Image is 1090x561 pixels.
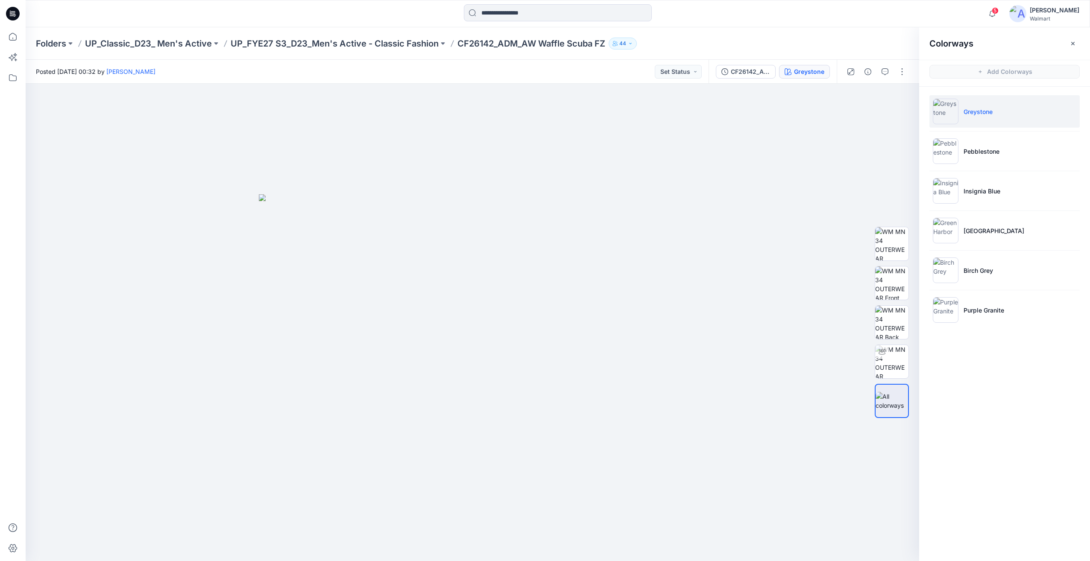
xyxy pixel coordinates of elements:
[964,266,993,275] p: Birch Grey
[36,67,155,76] span: Posted [DATE] 00:32 by
[876,392,908,410] img: All colorways
[964,226,1024,235] p: [GEOGRAPHIC_DATA]
[933,218,958,243] img: Green Harbor
[609,38,637,50] button: 44
[794,67,824,76] div: Greystone
[1030,5,1079,15] div: [PERSON_NAME]
[875,345,908,378] img: WM MN 34 OUTERWEAR Turntable with Avatar
[875,227,908,260] img: WM MN 34 OUTERWEAR Colorway wo Avatar
[933,138,958,164] img: Pebblestone
[933,99,958,124] img: Greystone
[231,38,439,50] a: UP_FYE27 S3_D23_Men's Active - Classic Fashion
[1009,5,1026,22] img: avatar
[36,38,66,50] a: Folders
[933,178,958,204] img: Insignia Blue
[929,38,973,49] h2: Colorways
[861,65,875,79] button: Details
[964,147,999,156] p: Pebblestone
[106,68,155,75] a: [PERSON_NAME]
[731,67,770,76] div: CF26142_ADM_AW Waffle Scuba FZ
[779,65,830,79] button: Greystone
[964,107,993,116] p: Greystone
[992,7,999,14] span: 5
[85,38,212,50] a: UP_Classic_D23_ Men's Active
[619,39,626,48] p: 44
[875,266,908,300] img: WM MN 34 OUTERWEAR Front wo Avatar
[1030,15,1079,22] div: Walmart
[259,194,686,561] img: eyJhbGciOiJIUzI1NiIsImtpZCI6IjAiLCJzbHQiOiJzZXMiLCJ0eXAiOiJKV1QifQ.eyJkYXRhIjp7InR5cGUiOiJzdG9yYW...
[933,257,958,283] img: Birch Grey
[716,65,776,79] button: CF26142_ADM_AW Waffle Scuba FZ
[964,306,1004,315] p: Purple Granite
[933,297,958,323] img: Purple Granite
[457,38,605,50] p: CF26142_ADM_AW Waffle Scuba FZ
[875,306,908,339] img: WM MN 34 OUTERWEAR Back wo Avatar
[964,187,1000,196] p: Insignia Blue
